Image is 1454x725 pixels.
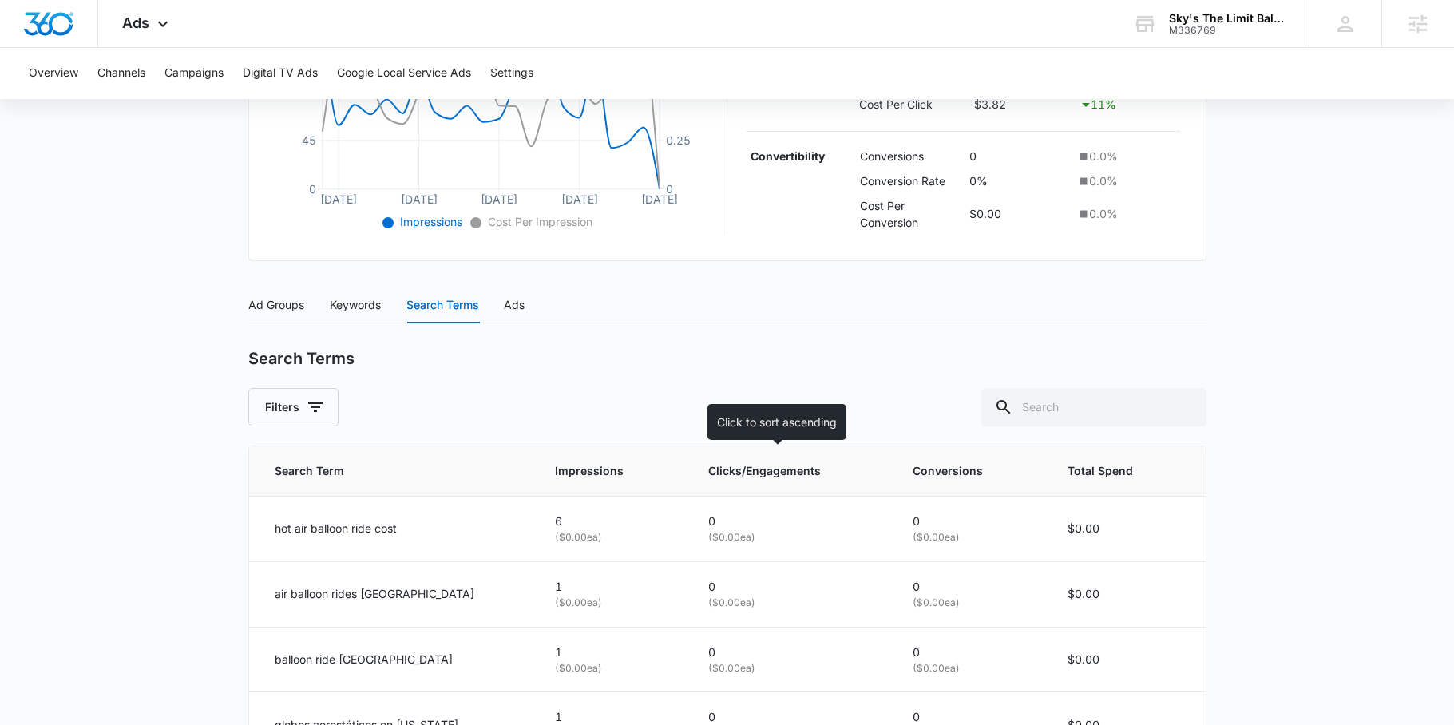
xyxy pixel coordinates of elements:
[490,48,533,99] button: Settings
[708,513,874,530] p: 0
[666,182,673,196] tspan: 0
[1048,496,1205,561] td: $0.00
[555,661,670,676] p: ( $0.00 ea)
[708,462,851,480] span: Clicks/Engagements
[1169,25,1286,36] div: account id
[248,388,339,426] button: Filters
[320,192,357,205] tspan: [DATE]
[981,388,1206,426] input: Search
[555,596,670,611] p: ( $0.00 ea)
[561,192,597,205] tspan: [DATE]
[1076,205,1176,222] div: 0.0 %
[708,661,874,676] p: ( $0.00 ea)
[913,596,1029,611] p: ( $0.00 ea)
[856,168,965,193] td: Conversion Rate
[708,530,874,545] p: ( $0.00 ea)
[1076,172,1176,189] div: 0.0 %
[641,192,678,205] tspan: [DATE]
[248,296,304,314] div: Ad Groups
[243,48,318,99] button: Digital TV Ads
[397,215,462,228] span: Impressions
[337,48,471,99] button: Google Local Service Ads
[555,644,670,661] p: 1
[555,530,670,545] p: ( $0.00 ea)
[1048,561,1205,627] td: $0.00
[1048,627,1205,692] td: $0.00
[330,296,381,314] div: Keywords
[275,462,494,480] span: Search Term
[856,193,965,235] td: Cost Per Conversion
[275,520,397,537] p: hot air balloon ride cost
[248,349,355,369] h2: Search Terms
[965,193,1072,235] td: $0.00
[666,133,691,147] tspan: 0.25
[913,578,1029,596] p: 0
[913,530,1029,545] p: ( $0.00 ea)
[855,91,970,118] td: Cost Per Click
[1068,462,1156,480] span: Total Spend
[965,168,1072,193] td: 0%
[275,585,474,603] p: air balloon rides [GEOGRAPHIC_DATA]
[708,578,874,596] p: 0
[97,48,145,99] button: Channels
[555,513,670,530] p: 6
[708,596,874,611] p: ( $0.00 ea)
[913,462,1006,480] span: Conversions
[406,296,478,314] div: Search Terms
[913,661,1029,676] p: ( $0.00 ea)
[504,296,525,314] div: Ads
[29,48,78,99] button: Overview
[1080,95,1176,114] div: 11 %
[555,462,647,480] span: Impressions
[485,215,592,228] span: Cost Per Impression
[707,404,846,440] div: Click to sort ascending
[965,145,1072,169] td: 0
[708,644,874,661] p: 0
[301,133,315,147] tspan: 45
[308,182,315,196] tspan: 0
[970,91,1076,118] td: $3.82
[1076,148,1176,164] div: 0.0 %
[164,48,224,99] button: Campaigns
[913,513,1029,530] p: 0
[122,14,149,31] span: Ads
[1169,12,1286,25] div: account name
[275,651,453,668] p: balloon ride [GEOGRAPHIC_DATA]
[913,644,1029,661] p: 0
[481,192,517,205] tspan: [DATE]
[856,145,965,169] td: Conversions
[555,578,670,596] p: 1
[751,149,825,163] strong: Convertibility
[400,192,437,205] tspan: [DATE]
